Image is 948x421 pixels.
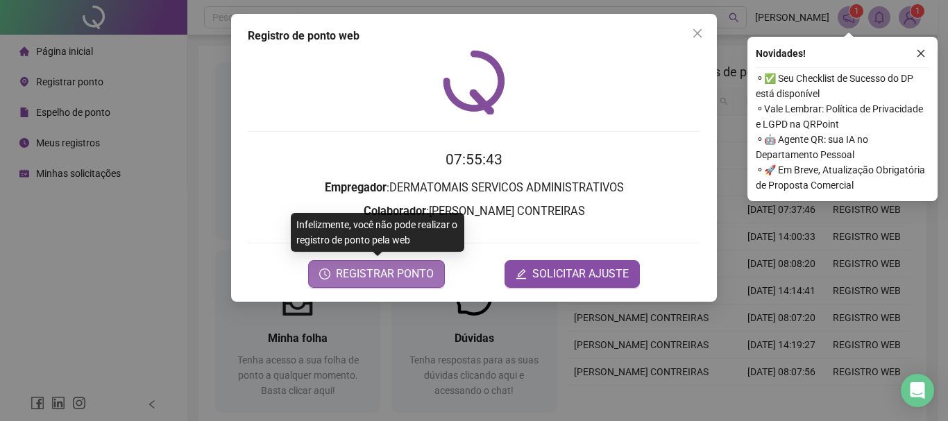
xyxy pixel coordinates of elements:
[364,205,426,218] strong: Colaborador
[505,260,640,288] button: editSOLICITAR AJUSTE
[248,203,700,221] h3: : [PERSON_NAME] CONTREIRAS
[308,260,445,288] button: REGISTRAR PONTO
[336,266,434,282] span: REGISTRAR PONTO
[291,213,464,252] div: Infelizmente, você não pode realizar o registro de ponto pela web
[756,46,806,61] span: Novidades !
[532,266,629,282] span: SOLICITAR AJUSTE
[686,22,709,44] button: Close
[901,374,934,407] div: Open Intercom Messenger
[443,50,505,114] img: QRPoint
[756,132,929,162] span: ⚬ 🤖 Agente QR: sua IA no Departamento Pessoal
[319,268,330,280] span: clock-circle
[756,71,929,101] span: ⚬ ✅ Seu Checklist de Sucesso do DP está disponível
[248,28,700,44] div: Registro de ponto web
[446,151,502,168] time: 07:55:43
[756,162,929,193] span: ⚬ 🚀 Em Breve, Atualização Obrigatória de Proposta Comercial
[756,101,929,132] span: ⚬ Vale Lembrar: Política de Privacidade e LGPD na QRPoint
[248,179,700,197] h3: : DERMATOMAIS SERVICOS ADMINISTRATIVOS
[692,28,703,39] span: close
[325,181,387,194] strong: Empregador
[916,49,926,58] span: close
[516,268,527,280] span: edit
